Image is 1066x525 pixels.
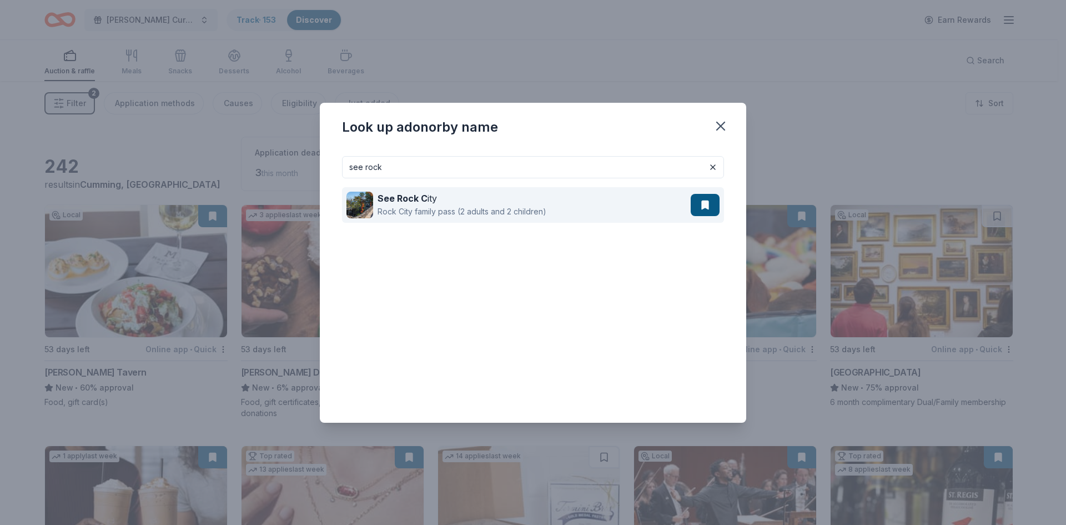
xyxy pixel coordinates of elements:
[378,205,546,218] div: Rock City family pass (2 adults and 2 children)
[346,192,373,218] img: Image for See Rock City
[378,193,428,204] strong: See Rock C
[342,118,498,136] div: Look up a donor by name
[378,192,546,205] div: ity
[342,156,724,178] input: Search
